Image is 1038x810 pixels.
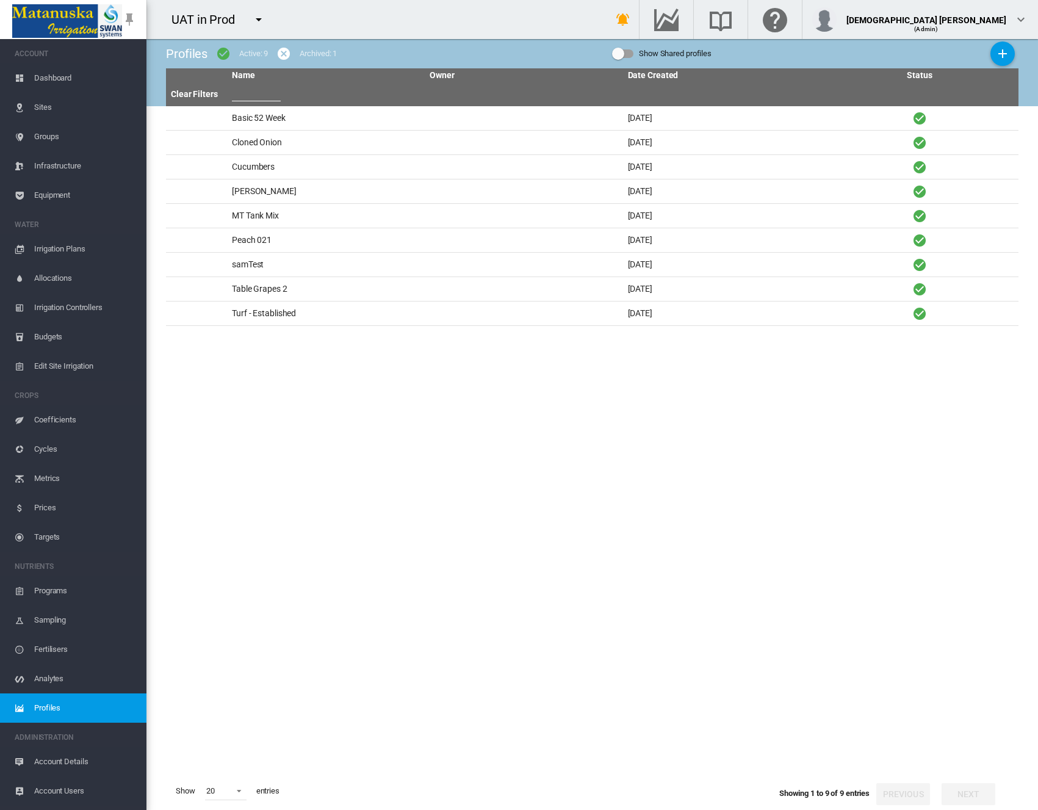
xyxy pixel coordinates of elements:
[15,215,137,234] span: WATER
[34,63,137,93] span: Dashboard
[34,352,137,381] span: Edit Site Irrigation
[821,204,1018,228] td: Active
[34,151,137,181] span: Infrastructure
[34,264,137,293] span: Allocations
[912,281,927,297] i: Active
[652,12,681,27] md-icon: Go to the Data Hub
[425,68,622,83] th: Owner
[122,12,137,27] md-icon: icon-pin
[623,302,821,325] td: [DATE]
[34,576,137,606] span: Programs
[623,204,821,228] td: [DATE]
[171,89,218,99] a: Clear Filters
[623,179,821,203] td: [DATE]
[34,606,137,635] span: Sampling
[760,12,790,27] md-icon: Click here for help
[227,204,425,228] td: MT Tank Mix
[206,786,215,795] div: 20
[15,728,137,747] span: ADMINISTRATION
[34,523,137,552] span: Targets
[821,277,1018,301] td: Active
[34,322,137,352] span: Budgets
[239,48,268,59] div: Active: 9
[247,7,271,32] button: icon-menu-down
[821,253,1018,277] td: Active
[34,693,137,723] span: Profiles
[912,257,927,272] i: Active
[912,233,927,248] i: Active
[914,26,938,32] span: (Admin)
[821,179,1018,203] td: Active
[34,122,137,151] span: Groups
[34,93,137,122] span: Sites
[216,46,231,61] md-icon: icon-checkbox-marked-circle
[821,106,1018,130] td: Active
[227,131,425,154] td: Cloned Onion
[912,208,927,223] i: Active
[995,46,1010,61] md-icon: icon-plus
[706,12,735,27] md-icon: Search the knowledge base
[34,435,137,464] span: Cycles
[812,7,837,32] img: profile.jpg
[846,9,1006,21] div: [DEMOGRAPHIC_DATA] [PERSON_NAME]
[34,234,137,264] span: Irrigation Plans
[34,293,137,322] span: Irrigation Controllers
[15,44,137,63] span: ACCOUNT
[912,306,927,321] i: Active
[34,464,137,493] span: Metrics
[821,228,1018,252] td: Active
[15,386,137,405] span: CROPS
[876,783,930,805] button: Previous
[227,106,425,130] td: Basic 52 Week
[623,155,821,179] td: [DATE]
[251,781,284,801] span: entries
[34,635,137,664] span: Fertilisers
[623,106,821,130] td: [DATE]
[821,68,1018,83] th: Status
[12,4,122,38] img: Matanuska_LOGO.png
[34,776,137,806] span: Account Users
[227,277,425,301] td: Table Grapes 2
[912,135,927,150] i: Active
[623,253,821,277] td: [DATE]
[34,747,137,776] span: Account Details
[251,12,266,27] md-icon: icon-menu-down
[821,302,1018,325] td: Active
[227,228,425,252] td: Peach 021
[623,68,821,83] th: Date Created
[623,131,821,154] td: [DATE]
[227,302,425,325] td: Turf - Established
[623,277,821,301] td: [DATE]
[623,228,821,252] td: [DATE]
[166,45,207,62] div: Profiles
[1014,12,1028,27] md-icon: icon-chevron-down
[171,11,246,28] div: UAT in Prod
[912,110,927,126] i: Active
[942,783,995,805] button: Next
[276,46,291,61] md-icon: icon-cancel
[34,493,137,523] span: Prices
[227,179,425,203] td: [PERSON_NAME]
[611,7,635,32] button: icon-bell-ring
[34,405,137,435] span: Coefficients
[232,70,255,80] a: Name
[227,253,425,277] td: samTest
[15,557,137,576] span: NUTRIENTS
[639,45,712,62] div: Show Shared profiles
[990,42,1015,66] button: Add Profile
[616,12,630,27] md-icon: icon-bell-ring
[912,184,927,199] i: Active
[612,45,712,63] md-switch: Show Shared profiles
[34,664,137,693] span: Analytes
[821,155,1018,179] td: Active
[171,781,200,801] span: Show
[300,48,337,59] div: Archived: 1
[821,131,1018,154] td: Active
[912,159,927,175] i: Active
[34,181,137,210] span: Equipment
[779,789,870,798] span: Showing 1 to 9 of 9 entries
[227,155,425,179] td: Cucumbers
